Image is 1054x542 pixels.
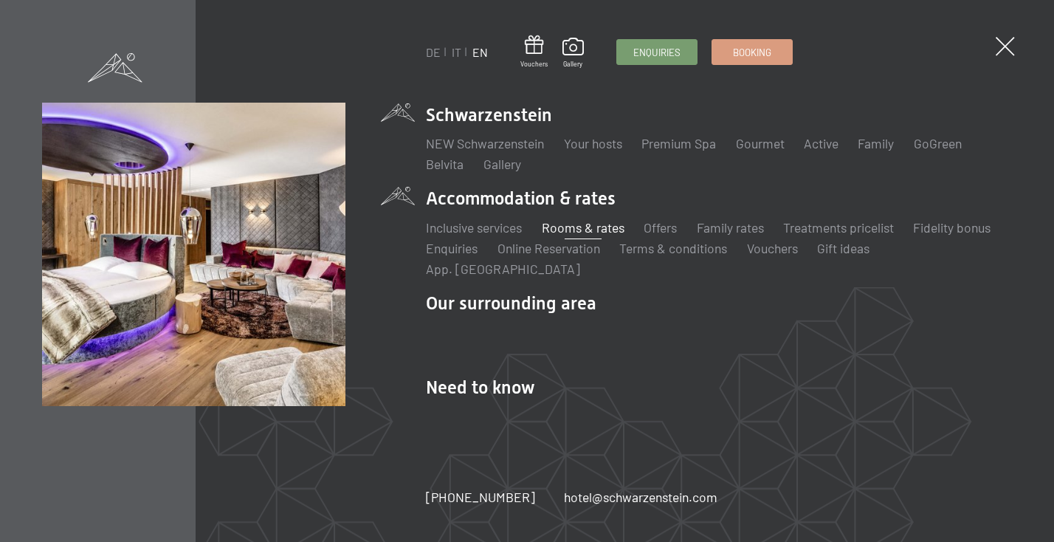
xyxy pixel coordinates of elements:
a: Offers [644,219,677,236]
span: Gallery [562,60,584,69]
a: Family [858,135,894,151]
a: Premium Spa [641,135,716,151]
span: Enquiries [633,46,681,59]
a: hotel@schwarzenstein.com [564,488,717,507]
a: Rooms & rates [542,219,624,236]
a: Terms & conditions [619,240,727,256]
a: Gallery [562,38,584,69]
a: Booking [712,40,792,64]
a: Vouchers [747,240,798,256]
a: GoGreen [914,135,962,151]
span: [PHONE_NUMBER] [426,489,535,505]
a: App. [GEOGRAPHIC_DATA] [426,261,580,277]
a: Treatments pricelist [783,219,894,236]
a: Gourmet [736,135,785,151]
a: Inclusive services [426,219,522,236]
a: Online Reservation [497,240,600,256]
span: Vouchers [520,60,548,69]
a: Enquiries [426,240,478,256]
a: IT [452,45,461,59]
a: Your hosts [564,135,622,151]
a: Family rates [697,219,764,236]
a: DE [426,45,441,59]
a: Enquiries [617,40,697,64]
a: NEW Schwarzenstein [426,135,544,151]
a: Vouchers [520,35,548,69]
a: EN [472,45,488,59]
a: Belvita [426,156,464,172]
a: Gift ideas [817,240,869,256]
a: Active [804,135,838,151]
span: Booking [733,46,771,59]
a: Fidelity bonus [913,219,991,236]
a: Gallery [483,156,521,172]
a: [PHONE_NUMBER] [426,488,535,507]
